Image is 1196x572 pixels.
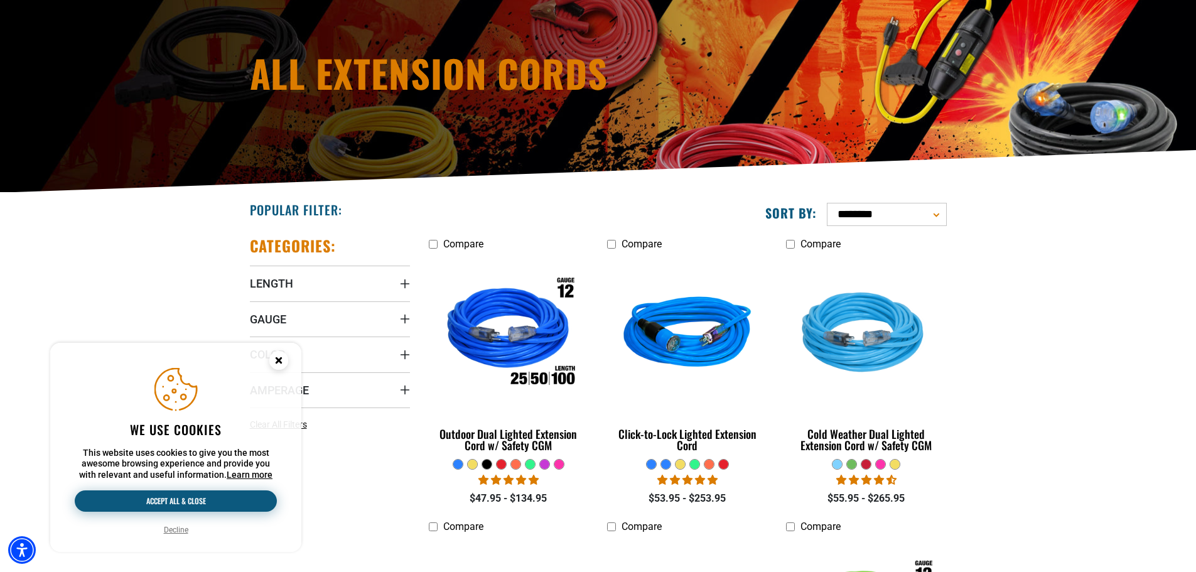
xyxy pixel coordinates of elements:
div: Outdoor Dual Lighted Extension Cord w/ Safety CGM [429,428,589,451]
div: Click-to-Lock Lighted Extension Cord [607,428,767,451]
summary: Length [250,266,410,301]
img: Outdoor Dual Lighted Extension Cord w/ Safety CGM [429,262,588,407]
span: Compare [622,238,662,250]
button: Decline [160,524,192,536]
div: Cold Weather Dual Lighted Extension Cord w/ Safety CGM [786,428,946,451]
div: $55.95 - $265.95 [786,491,946,506]
div: $47.95 - $134.95 [429,491,589,506]
h2: We use cookies [75,421,277,438]
div: Accessibility Menu [8,536,36,564]
p: This website uses cookies to give you the most awesome browsing experience and provide you with r... [75,448,277,481]
span: 4.81 stars [478,474,539,486]
span: Compare [800,238,841,250]
img: Light Blue [787,262,945,407]
label: Sort by: [765,205,817,221]
span: 4.87 stars [657,474,718,486]
h2: Popular Filter: [250,202,342,218]
a: blue Click-to-Lock Lighted Extension Cord [607,256,767,458]
span: Compare [622,521,662,532]
div: $53.95 - $253.95 [607,491,767,506]
summary: Amperage [250,372,410,407]
img: blue [608,262,767,407]
span: 4.62 stars [836,474,897,486]
span: Compare [800,521,841,532]
span: Compare [443,521,483,532]
button: Accept all & close [75,490,277,512]
a: This website uses cookies to give you the most awesome browsing experience and provide you with r... [227,470,272,480]
a: Light Blue Cold Weather Dual Lighted Extension Cord w/ Safety CGM [786,256,946,458]
span: Compare [443,238,483,250]
a: Outdoor Dual Lighted Extension Cord w/ Safety CGM Outdoor Dual Lighted Extension Cord w/ Safety CGM [429,256,589,458]
h2: Categories: [250,236,337,256]
summary: Gauge [250,301,410,337]
span: Length [250,276,293,291]
summary: Color [250,337,410,372]
aside: Cookie Consent [50,343,301,553]
span: Gauge [250,312,286,326]
h1: All Extension Cords [250,54,708,92]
